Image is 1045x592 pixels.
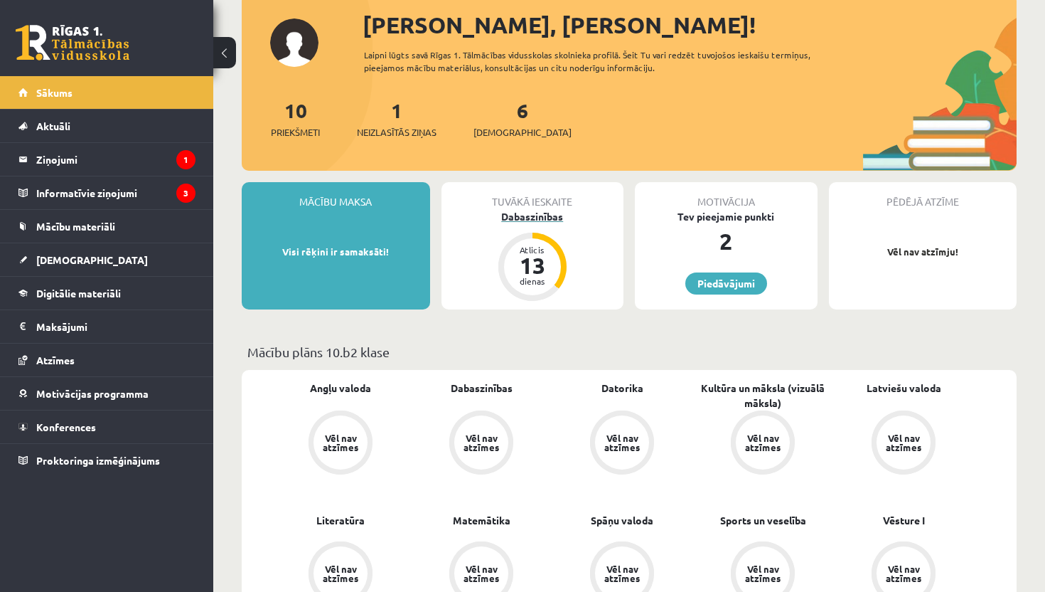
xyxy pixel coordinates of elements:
[36,176,195,209] legend: Informatīvie ziņojumi
[36,253,148,266] span: [DEMOGRAPHIC_DATA]
[441,182,624,209] div: Tuvākā ieskaite
[18,411,195,443] a: Konferences
[18,310,195,343] a: Maksājumi
[441,209,624,224] div: Dabaszinības
[364,48,829,74] div: Laipni lūgts savā Rīgas 1. Tālmācības vidusskolas skolnieka profilā. Šeit Tu vari redzēt tuvojošo...
[884,564,923,583] div: Vēl nav atzīmes
[18,444,195,477] a: Proktoringa izmēģinājums
[18,344,195,376] a: Atzīmes
[743,564,783,583] div: Vēl nav atzīmes
[635,224,818,258] div: 2
[18,110,195,142] a: Aktuāli
[511,254,554,277] div: 13
[18,143,195,176] a: Ziņojumi1
[242,182,430,209] div: Mācību maksa
[249,245,423,259] p: Visi rēķini ir samaksāti!
[18,176,195,209] a: Informatīvie ziņojumi3
[247,342,1011,361] p: Mācību plāns 10.b2 klase
[511,277,554,285] div: dienas
[36,220,115,233] span: Mācību materiāli
[310,381,371,396] a: Angļu valoda
[602,433,642,452] div: Vēl nav atzīmes
[16,25,129,60] a: Rīgas 1. Tālmācības vidusskola
[36,287,121,300] span: Digitālie materiāli
[18,243,195,276] a: [DEMOGRAPHIC_DATA]
[552,411,692,477] a: Vēl nav atzīmes
[321,433,360,452] div: Vēl nav atzīmes
[635,209,818,224] div: Tev pieejamie punkti
[833,411,974,477] a: Vēl nav atzīmes
[36,354,75,366] span: Atzīmes
[720,513,806,528] a: Sports un veselība
[692,381,833,411] a: Kultūra un māksla (vizuālā māksla)
[271,125,320,139] span: Priekšmeti
[461,433,501,452] div: Vēl nav atzīmes
[692,411,833,477] a: Vēl nav atzīmes
[884,433,923,452] div: Vēl nav atzīmes
[321,564,360,583] div: Vēl nav atzīmes
[18,377,195,410] a: Motivācijas programma
[36,310,195,343] legend: Maksājumi
[836,245,1010,259] p: Vēl nav atzīmju!
[743,433,783,452] div: Vēl nav atzīmes
[883,513,925,528] a: Vēsture I
[36,454,160,467] span: Proktoringa izmēģinājums
[36,421,96,433] span: Konferences
[473,125,572,139] span: [DEMOGRAPHIC_DATA]
[36,387,149,400] span: Motivācijas programma
[601,381,643,396] a: Datorika
[867,381,941,396] a: Latviešu valoda
[36,120,70,132] span: Aktuāli
[635,182,818,209] div: Motivācija
[18,210,195,243] a: Mācību materiāli
[176,184,195,203] i: 3
[685,273,767,295] a: Piedāvājumi
[18,76,195,109] a: Sākums
[461,564,501,583] div: Vēl nav atzīmes
[473,97,572,139] a: 6[DEMOGRAPHIC_DATA]
[36,86,73,99] span: Sākums
[451,381,513,396] a: Dabaszinības
[316,513,365,528] a: Literatūra
[829,182,1017,209] div: Pēdējā atzīme
[36,143,195,176] legend: Ziņojumi
[453,513,510,528] a: Matemātika
[591,513,653,528] a: Spāņu valoda
[357,125,436,139] span: Neizlasītās ziņas
[18,277,195,310] a: Digitālie materiāli
[602,564,642,583] div: Vēl nav atzīmes
[441,209,624,303] a: Dabaszinības Atlicis 13 dienas
[411,411,552,477] a: Vēl nav atzīmes
[511,245,554,254] div: Atlicis
[357,97,436,139] a: 1Neizlasītās ziņas
[176,150,195,169] i: 1
[270,411,411,477] a: Vēl nav atzīmes
[271,97,320,139] a: 10Priekšmeti
[363,8,1017,42] div: [PERSON_NAME], [PERSON_NAME]!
